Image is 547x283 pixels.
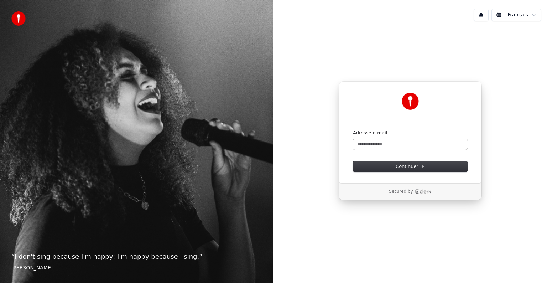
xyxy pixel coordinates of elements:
img: Youka [402,93,419,110]
button: Continuer [353,161,468,172]
span: Continuer [396,163,425,170]
label: Adresse e-mail [353,130,387,136]
img: youka [11,11,26,26]
a: Clerk logo [415,189,432,194]
footer: [PERSON_NAME] [11,264,262,272]
p: Secured by [389,189,413,195]
p: “ I don't sing because I'm happy; I'm happy because I sing. ” [11,252,262,262]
